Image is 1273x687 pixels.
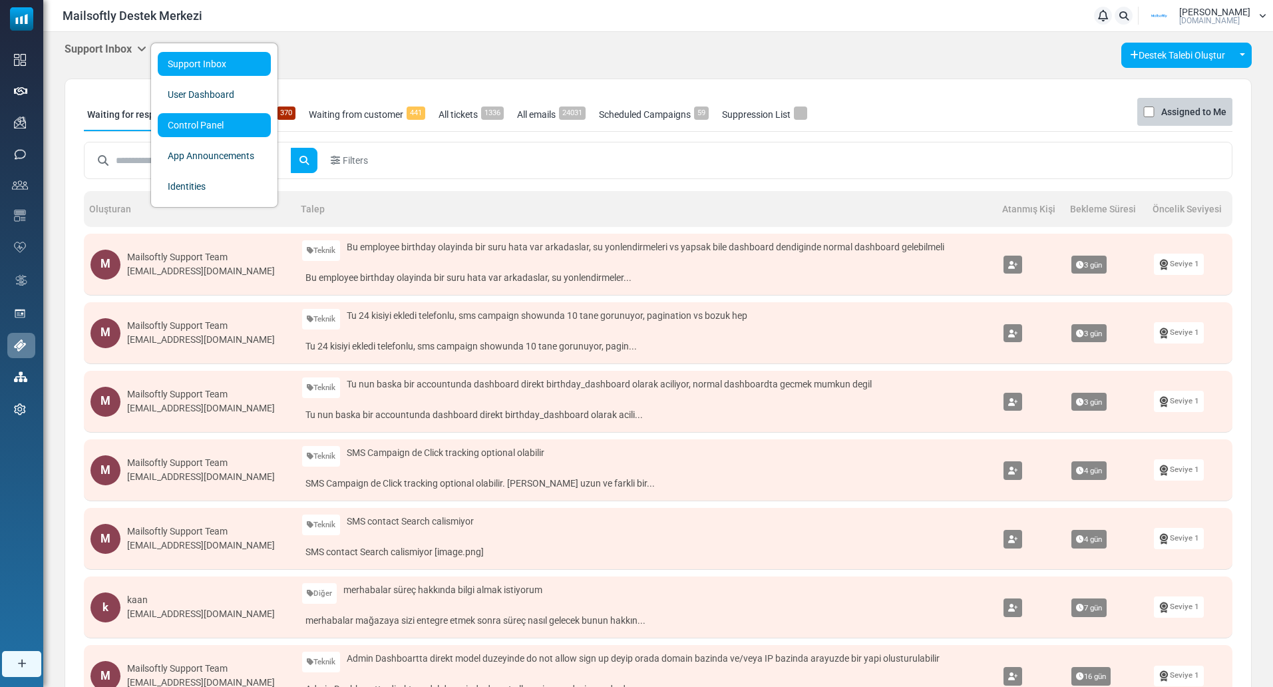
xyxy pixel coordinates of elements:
span: 3 gün [1071,256,1107,274]
a: Destek Talebi Oluştur [1121,43,1234,68]
a: User Logo [PERSON_NAME] [DOMAIN_NAME] [1143,6,1266,26]
a: Seviye 1 [1154,322,1204,343]
span: SMS Campaign de Click tracking optional olabilir [347,446,544,460]
span: [PERSON_NAME] [1179,7,1250,17]
a: Scheduled Campaigns59 [596,98,712,131]
a: Seviye 1 [1154,528,1204,549]
span: 59 [694,107,709,120]
img: campaigns-icon.png [14,116,26,128]
a: Teknik [302,309,340,330]
span: 370 [277,107,295,120]
a: Support Inbox [158,52,271,76]
a: All emails24031 [514,98,589,131]
div: k [91,592,120,622]
span: Tu nun baska bir accountunda dashboard direkt birthday_dashboard olarak aciliyor, normal dashboar... [347,377,872,391]
img: mailsoftly_icon_blue_white.svg [10,7,33,31]
a: SMS contact Search calismiyor [image.png] [302,542,990,563]
img: email-templates-icon.svg [14,210,26,222]
div: M [91,455,120,485]
div: [EMAIL_ADDRESS][DOMAIN_NAME] [127,607,275,621]
span: 24031 [559,107,586,120]
img: settings-icon.svg [14,403,26,415]
img: domain-health-icon.svg [14,242,26,252]
a: Waiting for response367 [84,98,200,131]
div: M [91,318,120,348]
img: support-icon-active.svg [14,340,26,351]
div: [EMAIL_ADDRESS][DOMAIN_NAME] [127,539,275,553]
span: Tu 24 kisiyi ekledi telefonlu, sms campaign showunda 10 tane gorunuyor, pagination vs bozuk hep [347,309,747,323]
span: merhabalar süreç hakkında bilgi almak istiyorum [343,583,542,597]
th: Bekleme Süresi [1065,191,1147,227]
div: M [91,524,120,554]
span: Admin Dashboartta direkt model duzeyinde do not allow sign up deyip orada domain bazinda ve/veya ... [347,652,940,666]
img: landing_pages.svg [14,308,26,320]
span: [DOMAIN_NAME] [1179,17,1240,25]
a: Teknik [302,515,340,535]
div: Mailsoftly Support Team [127,662,275,676]
span: 1336 [481,107,504,120]
a: Seviye 1 [1154,596,1204,617]
a: All tickets1336 [435,98,507,131]
span: 7 gün [1071,598,1107,617]
img: sms-icon.png [14,148,26,160]
a: Teknik [302,446,340,467]
a: Waiting from customer441 [305,98,429,131]
div: kaan [127,593,275,607]
span: 16 gün [1071,667,1111,686]
a: Seviye 1 [1154,254,1204,274]
span: Bu employee birthday olayinda bir suru hata var arkadaslar, su yonlendirmeleri vs yapsak bile das... [347,240,944,254]
span: SMS contact Search calismiyor [347,515,474,529]
th: Talep [295,191,997,227]
div: M [91,387,120,417]
span: 441 [407,107,425,120]
a: Control Panel [158,113,271,137]
span: Filters [343,154,368,168]
img: dashboard-icon.svg [14,54,26,66]
span: 4 gün [1071,461,1107,480]
a: Identities [158,174,271,198]
th: Atanmış Kişi [997,191,1065,227]
div: [EMAIL_ADDRESS][DOMAIN_NAME] [127,470,275,484]
img: User Logo [1143,6,1176,26]
span: 3 gün [1071,324,1107,343]
a: App Announcements [158,144,271,168]
a: Suppression List [719,98,811,131]
a: merhabalar mağazaya sizi entegre etmek sonra süreç nasıl gelecek bunun hakkın... [302,610,990,631]
th: Oluşturan [84,191,295,227]
img: contacts-icon.svg [12,180,28,190]
div: Mailsoftly Support Team [127,456,275,470]
div: [EMAIL_ADDRESS][DOMAIN_NAME] [127,333,275,347]
span: 4 gün [1071,530,1107,549]
div: M [91,250,120,280]
a: SMS Campaign de Click tracking optional olabilir. [PERSON_NAME] uzun ve farkli bir... [302,473,990,494]
a: Seviye 1 [1154,459,1204,480]
a: Tu nun baska bir accountunda dashboard direkt birthday_dashboard olarak acili... [302,405,990,425]
label: Assigned to Me [1161,104,1226,120]
th: Öncelik Seviyesi [1147,191,1232,227]
a: Seviye 1 [1154,666,1204,686]
div: Mailsoftly Support Team [127,525,275,539]
a: Diğer [302,583,337,604]
a: Teknik [302,652,340,672]
div: [EMAIL_ADDRESS][DOMAIN_NAME] [127,264,275,278]
a: Seviye 1 [1154,391,1204,411]
div: Mailsoftly Support Team [127,319,275,333]
h5: Support Inbox [65,43,146,55]
div: Mailsoftly Support Team [127,387,275,401]
span: 3 gün [1071,393,1107,411]
a: Teknik [302,240,340,261]
a: User Dashboard [158,83,271,107]
div: [EMAIL_ADDRESS][DOMAIN_NAME] [127,401,275,415]
img: workflow.svg [14,273,29,288]
a: Bu employee birthday olayinda bir suru hata var arkadaslar, su yonlendirmeler... [302,268,990,288]
span: Mailsoftly Destek Merkezi [63,7,202,25]
a: Tu 24 kisiyi ekledi telefonlu, sms campaign showunda 10 tane gorunuyor, pagin... [302,336,990,357]
a: Teknik [302,377,340,398]
div: Mailsoftly Support Team [127,250,275,264]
